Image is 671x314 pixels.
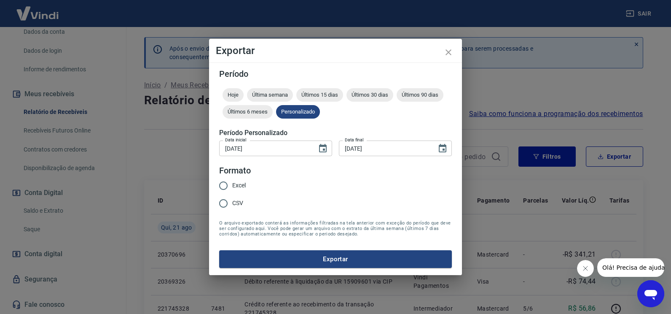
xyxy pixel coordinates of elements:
span: CSV [232,199,243,208]
iframe: Mensagem da empresa [597,258,664,277]
legend: Formato [219,165,251,177]
div: Últimos 30 dias [346,88,393,102]
div: Personalizado [276,105,320,119]
span: Hoje [223,92,244,98]
iframe: Botão para abrir a janela de mensagens [637,280,664,307]
span: Últimos 15 dias [296,92,343,98]
span: O arquivo exportado conterá as informações filtradas na tela anterior com exceção do período que ... [219,220,452,237]
span: Última semana [247,92,293,98]
button: Exportar [219,250,452,268]
input: DD/MM/YYYY [219,141,311,156]
span: Últimos 6 meses [223,108,273,115]
iframe: Fechar mensagem [577,260,594,277]
div: Hoje [223,88,244,102]
span: Últimos 30 dias [346,92,393,98]
span: Excel [232,181,246,190]
div: Última semana [247,88,293,102]
div: Últimos 6 meses [223,105,273,119]
label: Data final [345,137,364,143]
h4: Exportar [216,46,455,56]
h5: Período [219,70,452,78]
button: close [438,42,459,62]
span: Personalizado [276,108,320,115]
div: Últimos 15 dias [296,88,343,102]
input: DD/MM/YYYY [339,141,431,156]
label: Data inicial [225,137,247,143]
div: Últimos 90 dias [397,88,443,102]
span: Últimos 90 dias [397,92,443,98]
button: Choose date, selected date is 21 de ago de 2025 [434,140,451,157]
h5: Período Personalizado [219,129,452,137]
button: Choose date, selected date is 7 de ago de 2025 [314,140,331,157]
span: Olá! Precisa de ajuda? [5,6,71,13]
